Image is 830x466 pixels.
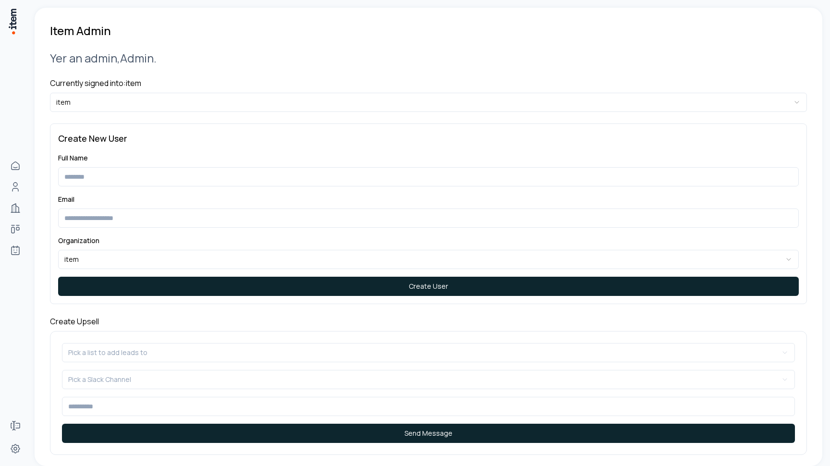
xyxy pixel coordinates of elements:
[58,153,88,162] label: Full Name
[50,316,807,327] h4: Create Upsell
[58,236,99,245] label: Organization
[6,439,25,458] a: Settings
[6,177,25,196] a: People
[58,277,799,296] button: Create User
[6,241,25,260] a: Agents
[50,77,807,89] h4: Currently signed into: item
[6,416,25,435] a: Forms
[50,23,111,38] h1: Item Admin
[62,424,795,443] button: Send Message
[6,220,25,239] a: Deals
[8,8,17,35] img: Item Brain Logo
[50,50,807,66] h2: Yer an admin, Admin .
[6,156,25,175] a: Home
[58,132,799,145] h3: Create New User
[6,198,25,218] a: Companies
[58,195,74,204] label: Email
